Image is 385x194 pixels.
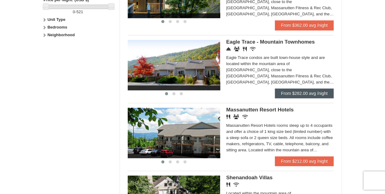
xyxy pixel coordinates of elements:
span: Shenandoah Villas [226,175,273,180]
i: Banquet Facilities [233,114,239,119]
i: Restaurant [226,182,230,187]
strong: Unit Type [47,17,65,22]
i: Restaurant [226,114,230,119]
i: Wireless Internet (free) [242,114,248,119]
div: Massanutten Resort Hotels rooms sleep up to 4 occupants and offer a choice of 1 king size bed (li... [226,122,334,153]
a: From $362.00 avg /night [275,20,334,30]
i: Conference Facilities [234,47,240,51]
i: Restaurant [243,47,247,51]
strong: Bedrooms [47,25,67,29]
strong: Neighborhood [47,33,75,37]
i: Wireless Internet (free) [250,47,256,51]
i: Concierge Desk [226,47,231,51]
span: 521 [76,10,83,14]
a: From $212.00 avg /night [275,156,334,166]
span: Massanutten Resort Hotels [226,107,294,113]
span: Eagle Trace - Mountain Townhomes [226,39,315,45]
a: From $282.00 avg /night [275,88,334,98]
span: 0 [73,10,75,14]
i: Wireless Internet (free) [233,182,239,187]
label: - [44,9,112,15]
div: Eagle Trace condos are built town-house style and are located within the mountain area of [GEOGRA... [226,55,334,85]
